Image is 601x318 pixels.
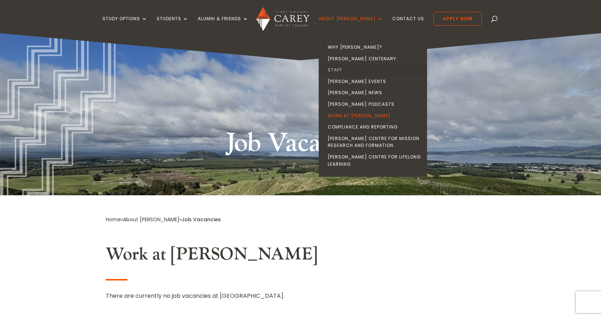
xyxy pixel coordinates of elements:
a: Alumni & Friends [198,16,248,33]
a: Staff [321,64,429,76]
a: [PERSON_NAME] Centre for Mission Research and Formation [321,133,429,151]
a: Students [157,16,188,33]
a: Contact Us [392,16,424,33]
a: [PERSON_NAME] Centre for Lifelong Learning [321,151,429,170]
span: Job Vacancies [182,216,221,223]
a: Compliance and Reporting [321,121,429,133]
a: Apply Now [434,12,482,26]
a: [PERSON_NAME] Podcasts [321,99,429,110]
h1: Job Vacancies [165,126,436,164]
h2: Work at [PERSON_NAME] [106,244,496,269]
a: [PERSON_NAME] Events [321,76,429,87]
a: About [PERSON_NAME] [123,216,179,223]
a: Study Options [103,16,147,33]
a: Work at [PERSON_NAME] [321,110,429,122]
a: Home [106,216,121,223]
img: Carey Baptist College [256,7,309,31]
a: About [PERSON_NAME] [319,16,383,33]
a: [PERSON_NAME] Centenary [321,53,429,65]
div: There are currently no job vacancies at [GEOGRAPHIC_DATA]. [106,291,496,301]
span: » » [106,216,221,223]
a: [PERSON_NAME] News [321,87,429,99]
a: Why [PERSON_NAME]? [321,42,429,53]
